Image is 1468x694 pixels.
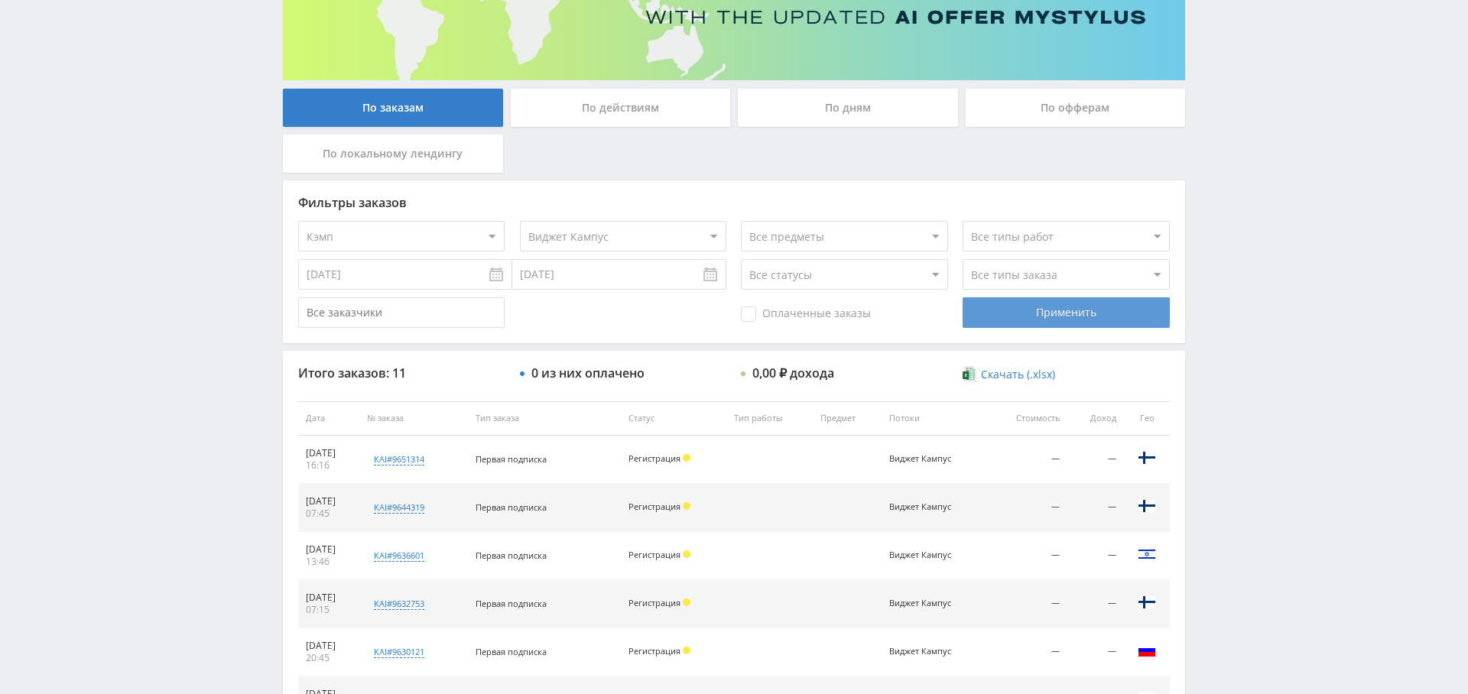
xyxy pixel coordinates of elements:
span: Холд [683,550,690,558]
div: По заказам [283,89,503,127]
td: — [1067,532,1124,580]
div: Виджет Кампус [889,550,958,560]
div: [DATE] [306,640,352,652]
div: Виджет Кампус [889,647,958,657]
span: Первая подписка [476,598,547,609]
img: fin.png [1138,497,1156,515]
div: Фильтры заказов [298,196,1170,209]
div: По локальному лендингу [283,135,503,173]
td: — [987,532,1067,580]
div: [DATE] [306,495,352,508]
div: [DATE] [306,447,352,459]
div: Виджет Кампус [889,598,958,608]
div: kai#9632753 [374,598,424,610]
div: 07:15 [306,604,352,616]
th: Предмет [813,401,882,436]
div: kai#9630121 [374,646,424,658]
span: Регистрация [628,501,680,512]
img: isr.png [1138,545,1156,563]
td: — [1067,628,1124,676]
span: Регистрация [628,452,680,464]
div: kai#9644319 [374,501,424,514]
th: Гео [1124,401,1170,436]
div: Итого заказов: 11 [298,366,505,380]
span: Холд [683,454,690,462]
th: № заказа [359,401,468,436]
th: Дата [298,401,359,436]
div: Виджет Кампус [889,454,958,464]
span: Холд [683,598,690,606]
img: fin.png [1138,449,1156,467]
td: — [987,484,1067,532]
div: Применить [963,297,1169,328]
span: Оплаченные заказы [741,306,871,322]
input: Все заказчики [298,297,505,328]
span: Холд [683,502,690,510]
span: Регистрация [628,549,680,560]
div: [DATE] [306,543,352,556]
div: kai#9651314 [374,453,424,465]
div: По действиям [511,89,731,127]
img: xlsx [963,366,976,381]
div: По офферам [966,89,1186,127]
span: Первая подписка [476,550,547,561]
td: — [1067,484,1124,532]
td: — [1067,580,1124,628]
th: Доход [1067,401,1124,436]
div: kai#9636601 [374,550,424,562]
th: Статус [621,401,726,436]
span: Холд [683,647,690,654]
div: По дням [738,89,958,127]
th: Тип работы [726,401,813,436]
div: 13:46 [306,556,352,568]
td: — [987,628,1067,676]
td: — [1067,436,1124,484]
div: 07:45 [306,508,352,520]
div: 20:45 [306,652,352,664]
td: — [987,436,1067,484]
th: Тип заказа [468,401,621,436]
img: rus.png [1138,641,1156,660]
span: Регистрация [628,597,680,608]
span: Регистрация [628,645,680,657]
a: Скачать (.xlsx) [963,367,1054,382]
th: Потоки [882,401,987,436]
div: 0 из них оплачено [531,366,645,380]
th: Стоимость [987,401,1067,436]
span: Первая подписка [476,646,547,657]
span: Первая подписка [476,453,547,465]
div: 16:16 [306,459,352,472]
img: fin.png [1138,593,1156,611]
div: [DATE] [306,592,352,604]
td: — [987,580,1067,628]
span: Скачать (.xlsx) [981,368,1055,381]
div: Виджет Кампус [889,502,958,512]
span: Первая подписка [476,501,547,513]
div: 0,00 ₽ дохода [752,366,834,380]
